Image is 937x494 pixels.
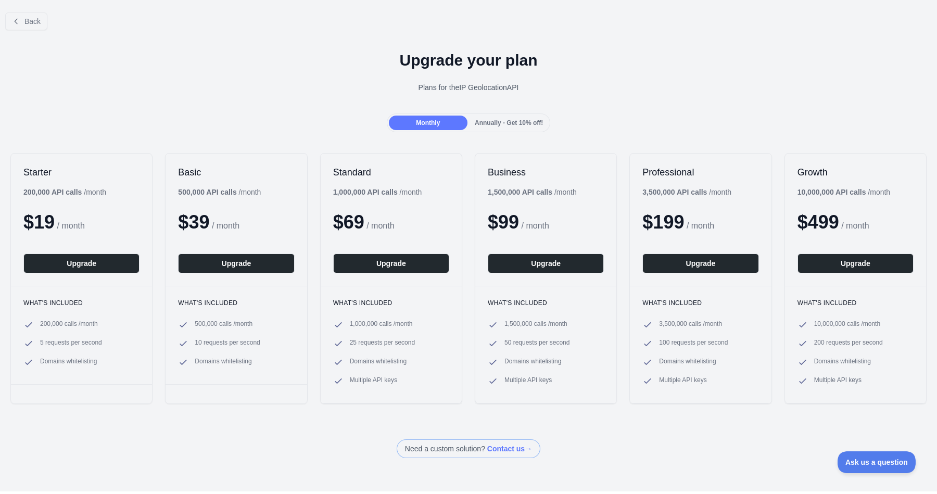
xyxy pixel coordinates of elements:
div: / month [488,187,577,197]
span: $ 99 [488,211,519,233]
div: / month [333,187,422,197]
span: $ 199 [642,211,684,233]
span: $ 69 [333,211,364,233]
div: / month [642,187,731,197]
h2: Professional [642,166,758,179]
b: 1,500,000 API calls [488,188,552,196]
iframe: Toggle Customer Support [838,451,916,473]
h2: Standard [333,166,449,179]
h2: Business [488,166,604,179]
b: 3,500,000 API calls [642,188,707,196]
b: 1,000,000 API calls [333,188,398,196]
